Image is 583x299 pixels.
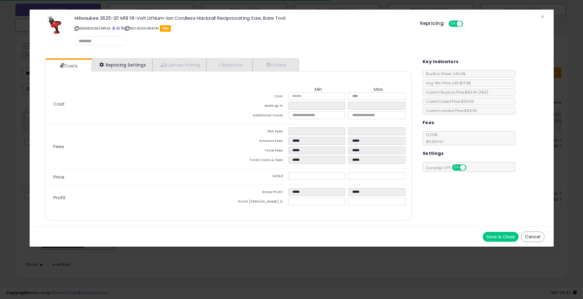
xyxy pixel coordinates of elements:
img: 41sj8Yei0hL._SL60_.jpg [47,16,61,34]
th: Max [348,87,408,92]
span: ON [453,165,460,170]
a: All offer listings [116,26,120,31]
p: Profit [48,195,229,200]
span: Current Landed Price: $99.95 [423,108,477,113]
span: Consider CPT: [423,165,474,171]
span: Current Listed Price: $99.95 [423,99,474,104]
td: Total Fees [228,147,288,156]
h5: Fees [423,119,434,127]
td: Mark up % [228,102,288,111]
th: Min [288,87,349,92]
span: 12.00 % [423,132,444,144]
a: Analytics [206,59,253,71]
span: OFF [462,21,472,26]
td: Total Costs & Fees [228,156,288,166]
a: BuyBox page [112,26,115,31]
a: Repricing Settings [92,59,153,71]
p: Cost [48,102,229,107]
td: FBA Fees [228,127,288,137]
a: Orders [253,59,298,71]
span: Current Buybox Price: [423,90,488,95]
h5: Repricing: [420,21,445,26]
button: Cancel [521,232,544,242]
span: $83.96 [465,90,488,95]
span: × [540,12,544,21]
span: ( FBA ) [478,90,488,95]
p: Fees [48,144,229,149]
td: Profit [PERSON_NAME] % [228,198,288,207]
td: Listed [228,172,288,182]
td: Gross Profit [228,188,288,198]
td: Cost [228,92,288,102]
span: $0.30 min [423,139,444,144]
span: BuyBox Share 24h: 4% [423,71,465,76]
a: Business Pricing [152,59,206,71]
td: Amazon Fees [228,137,288,147]
p: Price [48,175,229,180]
a: Costs [45,60,91,72]
span: Avg. Win Price 24h: $71.98 [423,80,471,86]
td: Additional Costs [228,111,288,121]
a: Your listing only [121,26,124,31]
span: FBA [160,25,171,32]
h5: Settings [423,150,444,157]
p: ASIN: B003EZWK42 | SKU: 9000984741 [75,23,411,33]
button: Save & Close [483,232,519,242]
span: OFF [465,165,475,170]
h5: Key Indicators [423,58,459,66]
span: ON [449,21,457,26]
h3: Milwaukee 2625-20 M18 18-Volt Lithium-Ion Cordless Hackzall Reciprocating Saw, Bare Tool [75,16,411,20]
